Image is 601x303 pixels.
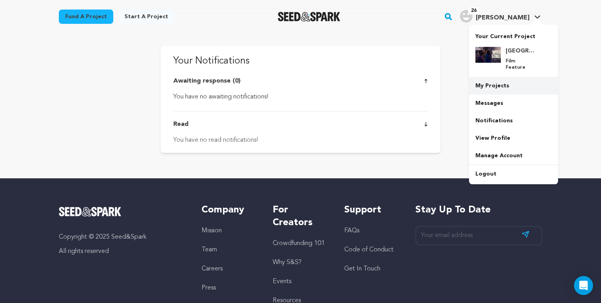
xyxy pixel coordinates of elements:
[475,29,552,41] p: Your Current Project
[59,207,186,216] a: Seed&Spark Homepage
[202,266,223,272] a: Careers
[344,204,399,216] h5: Support
[469,165,558,183] a: Logout
[475,47,501,63] img: b78430f0888b44d2.jpg
[59,207,121,216] img: Seed&Spark Logo
[273,240,325,247] a: Crowdfunding 101
[202,285,216,291] a: Press
[506,58,534,71] p: Film Feature
[469,77,558,95] a: My Projects
[173,135,428,145] div: You have no read notifications!
[415,204,542,216] h5: Stay up to date
[415,226,542,245] input: Your email address
[458,8,542,23] a: Caron C.'s Profile
[273,204,328,229] h5: For Creators
[278,12,340,21] img: Seed&Spark Logo Dark Mode
[273,259,302,266] a: Why S&S?
[118,10,174,24] a: Start a project
[202,228,222,234] a: Mission
[273,278,291,285] a: Events
[173,54,428,68] p: Your Notifications
[460,10,473,23] img: user.png
[344,247,394,253] a: Code of Conduct
[59,10,113,24] a: Fund a project
[506,47,534,55] h4: [GEOGRAPHIC_DATA]
[469,147,558,164] a: Manage Account
[59,232,186,242] p: Copyright © 2025 Seed&Spark
[202,204,257,216] h5: Company
[344,266,380,272] a: Get In Touch
[469,95,558,112] a: Messages
[59,247,186,256] p: All rights reserved
[468,7,480,15] span: 26
[173,120,188,129] p: Read
[173,76,240,86] p: Awaiting response (0)
[469,129,558,147] a: View Profile
[469,112,558,129] a: Notifications
[476,15,529,21] span: [PERSON_NAME]
[344,228,359,234] a: FAQs
[574,276,593,295] div: Open Intercom Messenger
[173,92,428,102] div: You have no awaiting notifications!
[458,8,542,25] span: Caron C.'s Profile
[202,247,217,253] a: Team
[460,10,529,23] div: Caron C.'s Profile
[475,29,552,77] a: Your Current Project [GEOGRAPHIC_DATA] Film Feature
[278,12,340,21] a: Seed&Spark Homepage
